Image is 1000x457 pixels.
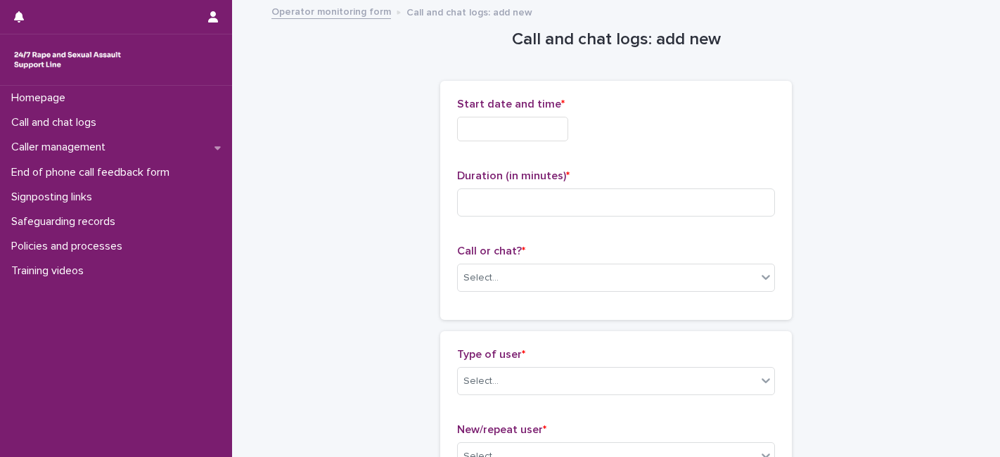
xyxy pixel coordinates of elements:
[11,46,124,74] img: rhQMoQhaT3yELyF149Cw
[6,141,117,154] p: Caller management
[6,264,95,278] p: Training videos
[463,271,499,285] div: Select...
[440,30,792,50] h1: Call and chat logs: add new
[406,4,532,19] p: Call and chat logs: add new
[6,116,108,129] p: Call and chat logs
[6,240,134,253] p: Policies and processes
[6,166,181,179] p: End of phone call feedback form
[457,98,565,110] span: Start date and time
[457,424,546,435] span: New/repeat user
[6,191,103,204] p: Signposting links
[6,215,127,228] p: Safeguarding records
[457,349,525,360] span: Type of user
[457,170,570,181] span: Duration (in minutes)
[463,374,499,389] div: Select...
[457,245,525,257] span: Call or chat?
[271,3,391,19] a: Operator monitoring form
[6,91,77,105] p: Homepage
